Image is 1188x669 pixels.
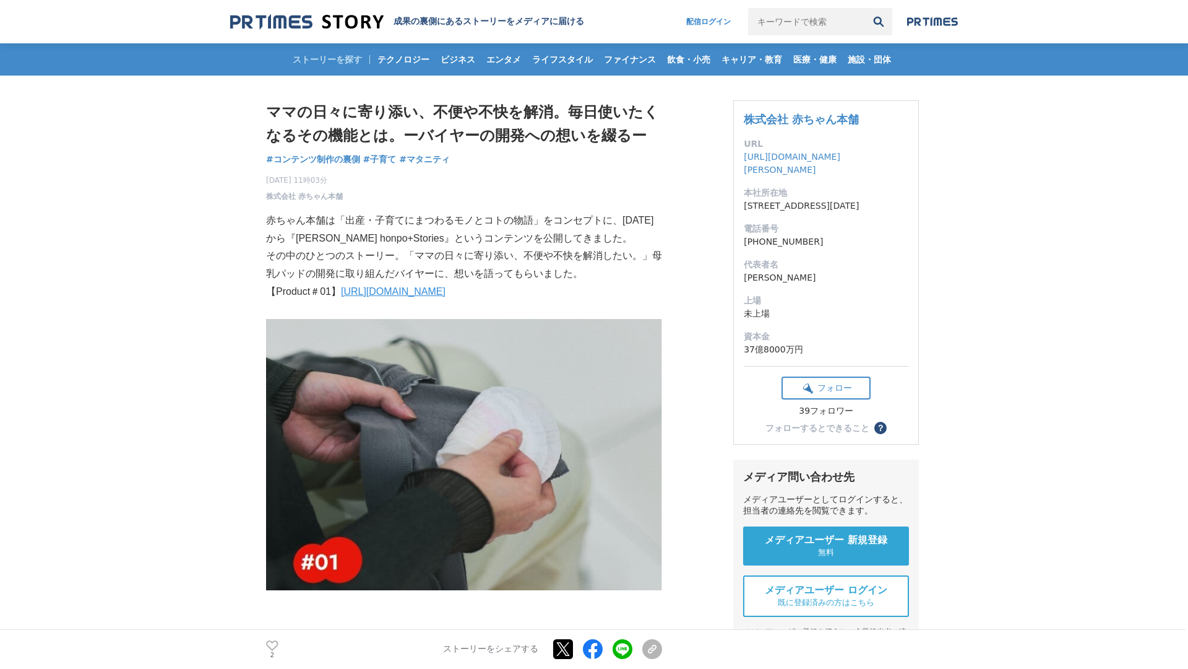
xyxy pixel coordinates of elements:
[748,8,865,35] input: キーワードで検索
[744,258,908,271] dt: 代表者名
[599,54,661,65] span: ファイナンス
[372,54,434,65] span: テクノロジー
[874,422,887,434] button: ？
[394,16,584,27] h2: 成果の裏側にあるストーリーをメディアに届ける
[443,644,538,655] p: ストーリーをシェアする
[266,154,360,165] span: #コンテンツ制作の裏側
[717,54,787,65] span: キャリア・教育
[481,43,526,76] a: エンタメ
[744,307,908,320] dd: 未上場
[744,186,908,199] dt: 本社所在地
[527,54,598,65] span: ライフスタイル
[266,283,662,301] p: 【Product＃01】
[781,406,871,417] div: 39フォロワー
[436,43,480,76] a: ビジネス
[743,494,909,517] div: メディアユーザーとしてログインすると、担当者の連絡先を閲覧できます。
[778,597,874,608] span: 既に登録済みの方はこちら
[230,14,584,30] a: 成果の裏側にあるストーリーをメディアに届ける 成果の裏側にあるストーリーをメディアに届ける
[744,235,908,248] dd: [PHONE_NUMBER]
[744,294,908,307] dt: 上場
[436,54,480,65] span: ビジネス
[266,247,662,283] p: その中のひとつのストーリー。「ママの日々に寄り添い、不便や不快を解消したい。」母乳パッドの開発に取り組んだバイヤーに、想いを語ってもらいました。
[266,319,662,591] img: thumbnail_1b444bc0-62eb-11f0-97c3-0d1d89e4d68a.jpg
[599,43,661,76] a: ファイナンス
[363,153,397,166] a: #子育て
[744,343,908,356] dd: 37億8000万円
[744,138,908,151] dt: URL
[399,154,450,165] span: #マタニティ
[744,199,908,212] dd: [STREET_ADDRESS][DATE]
[781,377,871,400] button: フォロー
[843,54,896,65] span: 施設・団体
[399,153,450,166] a: #マタニティ
[788,54,841,65] span: 医療・健康
[843,43,896,76] a: 施設・団体
[744,271,908,284] dd: [PERSON_NAME]
[266,191,343,202] a: 株式会社 赤ちゃん本舗
[266,153,360,166] a: #コンテンツ制作の裏側
[788,43,841,76] a: 医療・健康
[765,584,887,597] span: メディアユーザー ログイン
[372,43,434,76] a: テクノロジー
[818,547,834,558] span: 無料
[662,54,715,65] span: 飲食・小売
[765,534,887,547] span: メディアユーザー 新規登録
[907,17,958,27] img: prtimes
[743,575,909,617] a: メディアユーザー ログイン 既に登録済みの方はこちら
[744,152,840,175] a: [URL][DOMAIN_NAME][PERSON_NAME]
[341,286,445,297] a: [URL][DOMAIN_NAME]
[527,43,598,76] a: ライフスタイル
[865,8,892,35] button: 検索
[363,154,397,165] span: #子育て
[230,14,384,30] img: 成果の裏側にあるストーリーをメディアに届ける
[743,470,909,484] div: メディア問い合わせ先
[266,175,343,186] span: [DATE] 11時03分
[744,222,908,235] dt: 電話番号
[266,100,662,148] h1: ママの日々に寄り添い、不便や不快を解消。毎日使いたくなるその機能とは。ーバイヤーの開発への想いを綴るー
[876,424,885,432] span: ？
[765,424,869,432] div: フォローするとできること
[266,212,662,248] p: 赤ちゃん本舗は「出産・子育てにまつわるモノとコトの物語」をコンセプトに、[DATE]から『[PERSON_NAME] honpo+Stories』というコンテンツを公開してきました。
[662,43,715,76] a: 飲食・小売
[743,527,909,566] a: メディアユーザー 新規登録 無料
[674,8,743,35] a: 配信ログイン
[481,54,526,65] span: エンタメ
[744,113,859,126] a: 株式会社 赤ちゃん本舗
[266,652,278,658] p: 2
[717,43,787,76] a: キャリア・教育
[744,330,908,343] dt: 資本金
